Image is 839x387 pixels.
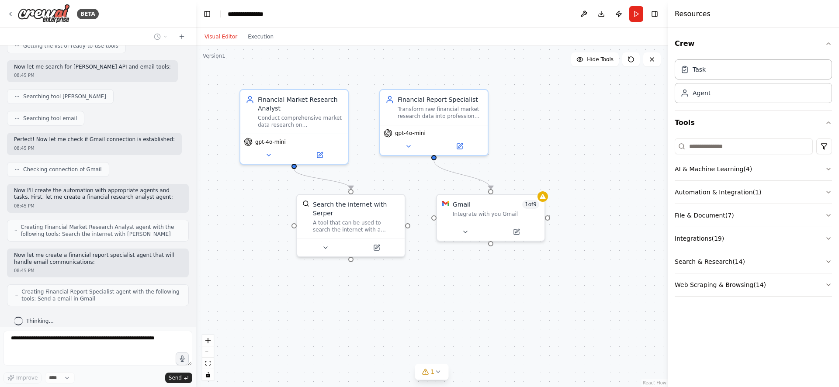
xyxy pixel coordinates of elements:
[14,203,182,209] div: 08:45 PM
[255,138,286,145] span: gpt-4o-mini
[675,9,711,19] h4: Resources
[23,42,118,49] span: Getting the list of ready-to-use tools
[675,135,832,304] div: Tools
[693,89,711,97] div: Agent
[398,95,482,104] div: Financial Report Specialist
[352,242,401,253] button: Open in side panel
[21,224,181,238] span: Creating Financial Market Research Analyst agent with the following tools: Search the internet wi...
[492,227,541,237] button: Open in side panel
[202,335,214,346] button: zoom in
[398,106,482,120] div: Transform raw financial market research data into professional, well-structured reports and commu...
[415,364,449,380] button: 1
[26,318,54,325] span: Thinking...
[14,136,175,143] p: Perfect! Now let me check if Gmail connection is established:
[430,160,495,189] g: Edge from 8d0f9fe5-0f85-4553-8a49-4a90e56e4363 to 2796c755-c3f2-4261-998a-01a68f195b5e
[202,346,214,358] button: zoom out
[675,204,832,227] button: File & Document(7)
[296,194,406,257] div: SerperDevToolSearch the internet with SerperA tool that can be used to search the internet with a...
[175,31,189,42] button: Start a new chat
[693,65,706,74] div: Task
[675,31,832,56] button: Crew
[675,250,832,273] button: Search & Research(14)
[3,372,42,384] button: Improve
[675,158,832,180] button: AI & Machine Learning(4)
[675,227,832,250] button: Integrations(19)
[395,130,426,137] span: gpt-4o-mini
[202,369,214,380] button: toggle interactivity
[290,169,355,189] g: Edge from d645a8d0-2b26-462f-af66-8ab80fc4daa3 to f1af43a1-a356-4db2-8822-1eca964e3a17
[228,10,270,18] nav: breadcrumb
[675,56,832,110] div: Crew
[243,31,279,42] button: Execution
[442,200,449,207] img: Gmail
[14,267,182,274] div: 08:45 PM
[379,89,489,156] div: Financial Report SpecialistTransform raw financial market research data into professional, well-s...
[675,181,832,204] button: Automation & Integration(1)
[643,380,666,385] a: React Flow attribution
[435,141,484,152] button: Open in side panel
[313,219,399,233] div: A tool that can be used to search the internet with a search_query. Supports different search typ...
[302,200,309,207] img: SerperDevTool
[313,200,399,218] div: Search the internet with Serper
[14,187,182,201] p: Now I'll create the automation with appropriate agents and tasks. First, let me create a financia...
[431,367,435,376] span: 1
[453,211,539,218] div: Integrate with you Gmail
[150,31,171,42] button: Switch to previous chat
[239,89,349,165] div: Financial Market Research AnalystConduct comprehensive market data research on {financial_sector}...
[587,56,614,63] span: Hide Tools
[202,358,214,369] button: fit view
[14,252,182,266] p: Now let me create a financial report specialist agent that will handle email communications:
[21,288,181,302] span: Creating Financial Report Specialist agent with the following tools: Send a email in Gmail
[675,111,832,135] button: Tools
[14,72,171,79] div: 08:45 PM
[165,373,192,383] button: Send
[176,352,189,365] button: Click to speak your automation idea
[201,8,213,20] button: Hide left sidebar
[17,4,70,24] img: Logo
[199,31,243,42] button: Visual Editor
[453,200,471,209] div: Gmail
[23,93,106,100] span: Searching tool [PERSON_NAME]
[522,200,539,209] span: Number of enabled actions
[202,335,214,380] div: React Flow controls
[258,114,343,128] div: Conduct comprehensive market data research on {financial_sector} using internet search capabiliti...
[648,8,661,20] button: Hide right sidebar
[169,374,182,381] span: Send
[77,9,99,19] div: BETA
[203,52,225,59] div: Version 1
[571,52,619,66] button: Hide Tools
[258,95,343,113] div: Financial Market Research Analyst
[23,166,102,173] span: Checking connection of Gmail
[16,374,38,381] span: Improve
[14,64,171,71] p: Now let me search for [PERSON_NAME] API and email tools:
[295,150,344,160] button: Open in side panel
[23,115,77,122] span: Searching tool email
[675,273,832,296] button: Web Scraping & Browsing(14)
[436,194,545,242] div: GmailGmail1of9Integrate with you Gmail
[14,145,175,152] div: 08:45 PM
